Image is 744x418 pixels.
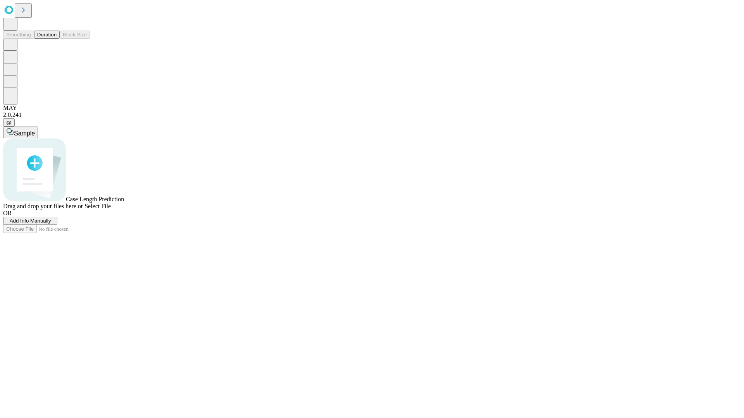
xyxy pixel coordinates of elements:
[34,31,60,39] button: Duration
[3,104,741,111] div: MAY
[3,203,83,209] span: Drag and drop your files here or
[60,31,90,39] button: Block Size
[3,31,34,39] button: Smoothing
[84,203,111,209] span: Select File
[3,111,741,118] div: 2.0.241
[3,210,12,216] span: OR
[6,120,12,125] span: @
[66,196,124,202] span: Case Length Prediction
[3,127,38,138] button: Sample
[14,130,35,137] span: Sample
[3,217,57,225] button: Add Info Manually
[3,118,15,127] button: @
[10,218,51,224] span: Add Info Manually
